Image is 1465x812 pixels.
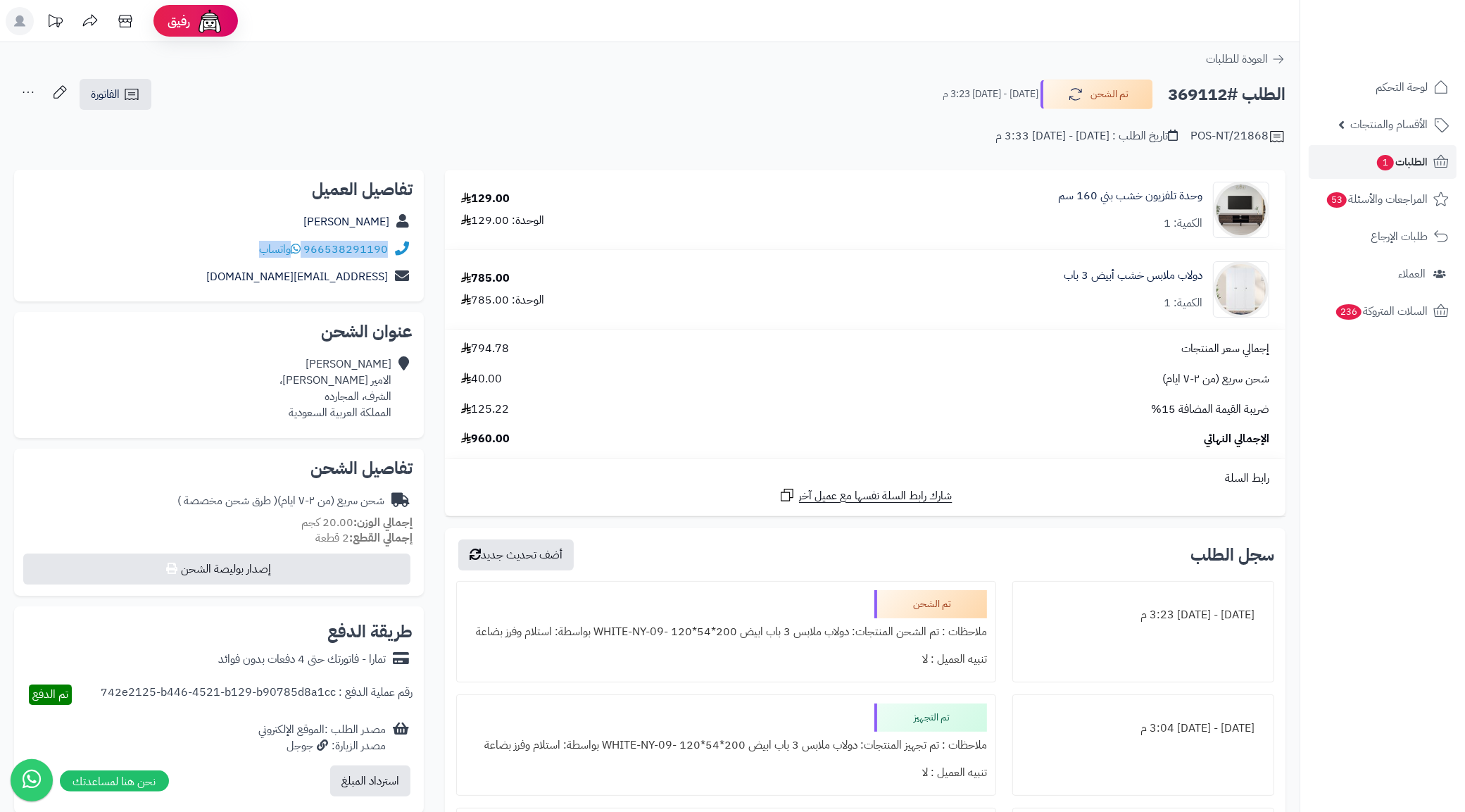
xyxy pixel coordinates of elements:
a: وحدة تلفزيون خشب بني 160 سم [1058,188,1202,204]
a: لوحة التحكم [1309,70,1457,104]
h2: تفاصيل العميل [25,181,413,198]
a: [EMAIL_ADDRESS][DOMAIN_NAME] [206,268,388,285]
span: ضريبة القيمة المضافة 15% [1151,401,1269,418]
small: 20.00 كجم [301,514,413,531]
div: مصدر الطلب :الموقع الإلكتروني [258,722,386,754]
span: الأقسام والمنتجات [1350,115,1428,135]
a: العودة للطلبات [1206,51,1285,68]
span: ( طرق شحن مخصصة ) [177,492,277,509]
a: السلات المتروكة236 [1309,294,1457,328]
img: 1753186020-1-90x90.jpg [1214,261,1269,318]
h2: عنوان الشحن [25,323,413,340]
div: رقم عملية الدفع : 742e2125-b446-4521-b129-b90785d8a1cc [101,685,413,705]
span: رفيق [168,13,190,30]
button: تم الشحن [1040,80,1153,109]
div: رابط السلة [451,470,1280,487]
div: تاريخ الطلب : [DATE] - [DATE] 3:33 م [995,128,1178,144]
a: الطلبات1 [1309,145,1457,179]
h2: طريقة الدفع [327,623,413,640]
a: المراجعات والأسئلة53 [1309,182,1457,216]
strong: إجمالي القطع: [349,530,413,546]
div: تم الشحن [874,590,987,618]
a: العملاء [1309,257,1457,291]
div: تم التجهيز [874,704,987,732]
span: 236 [1336,304,1362,320]
span: الفاتورة [91,86,120,103]
div: ملاحظات : تم الشحن المنتجات: دولاب ملابس 3 باب ابيض 200*54*120 -WHITE-NY-09 بواسطة: استلام وفرز ب... [465,618,987,646]
h3: سجل الطلب [1190,546,1274,563]
div: ملاحظات : تم تجهيز المنتجات: دولاب ملابس 3 باب ابيض 200*54*120 -WHITE-NY-09 بواسطة: استلام وفرز ب... [465,732,987,759]
button: إصدار بوليصة الشحن [23,554,410,585]
span: تم الدفع [32,686,68,703]
span: الطلبات [1376,152,1428,172]
div: شحن سريع (من ٢-٧ ايام) [177,493,384,509]
span: شحن سريع (من ٢-٧ ايام) [1162,371,1269,387]
strong: إجمالي الوزن: [353,514,413,531]
img: ai-face.png [196,7,224,35]
a: واتساب [259,241,301,258]
div: [DATE] - [DATE] 3:23 م [1021,601,1265,629]
span: العودة للطلبات [1206,51,1268,68]
span: السلات المتروكة [1335,301,1428,321]
span: 794.78 [461,341,509,357]
a: طلبات الإرجاع [1309,220,1457,254]
div: تنبيه العميل : لا [465,759,987,787]
div: 129.00 [461,191,510,207]
span: طلبات الإرجاع [1371,227,1428,246]
a: دولاب ملابس خشب أبيض 3 باب [1064,268,1202,284]
div: [PERSON_NAME] الامير [PERSON_NAME]، الشرف، المجارده المملكة العربية السعودية [279,356,391,420]
div: [DATE] - [DATE] 3:04 م [1021,715,1265,742]
span: الإجمالي النهائي [1204,431,1269,447]
div: 785.00 [461,270,510,287]
h2: الطلب #369112 [1168,80,1285,109]
span: 125.22 [461,401,509,418]
div: الكمية: 1 [1164,216,1202,232]
div: الوحدة: 785.00 [461,292,544,308]
span: 40.00 [461,371,502,387]
span: المراجعات والأسئلة [1326,189,1428,209]
div: مصدر الزيارة: جوجل [258,738,386,754]
span: إجمالي سعر المنتجات [1181,341,1269,357]
a: 966538291190 [303,241,388,258]
div: POS-NT/21868 [1190,128,1285,145]
div: الوحدة: 129.00 [461,213,544,229]
small: 2 قطعة [315,530,413,546]
a: تحديثات المنصة [37,7,73,39]
div: تمارا - فاتورتك حتى 4 دفعات بدون فوائد [218,651,386,668]
span: لوحة التحكم [1376,77,1428,97]
div: الكمية: 1 [1164,295,1202,311]
span: 960.00 [461,431,510,447]
span: 53 [1327,192,1347,208]
small: [DATE] - [DATE] 3:23 م [943,87,1038,101]
h2: تفاصيل الشحن [25,460,413,477]
button: أضف تحديث جديد [458,539,574,570]
a: [PERSON_NAME] [303,213,389,230]
span: شارك رابط السلة نفسها مع عميل آخر [799,488,952,504]
a: الفاتورة [80,79,151,110]
span: العملاء [1398,264,1426,284]
button: استرداد المبلغ [330,766,410,797]
img: logo-2.png [1369,39,1452,69]
div: تنبيه العميل : لا [465,646,987,673]
img: 1750492780-220601011456-90x90.jpg [1214,182,1269,238]
a: شارك رابط السلة نفسها مع عميل آخر [779,487,952,504]
span: 1 [1377,155,1394,170]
